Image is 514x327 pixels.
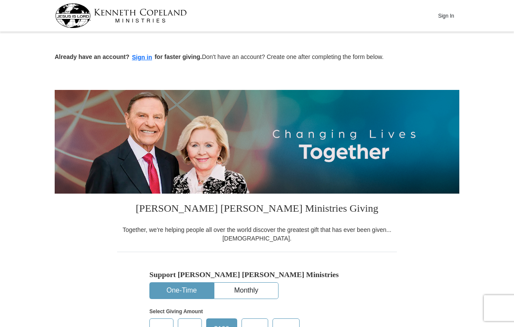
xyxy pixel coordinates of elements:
[117,194,397,225] h3: [PERSON_NAME] [PERSON_NAME] Ministries Giving
[55,53,202,60] strong: Already have an account? for faster giving.
[149,308,203,315] strong: Select Giving Amount
[130,52,155,62] button: Sign in
[117,225,397,243] div: Together, we're helping people all over the world discover the greatest gift that has ever been g...
[55,52,459,62] p: Don't have an account? Create one after completing the form below.
[433,9,459,22] button: Sign In
[150,283,214,299] button: One-Time
[55,3,187,28] img: kcm-header-logo.svg
[149,270,365,279] h5: Support [PERSON_NAME] [PERSON_NAME] Ministries
[214,283,278,299] button: Monthly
